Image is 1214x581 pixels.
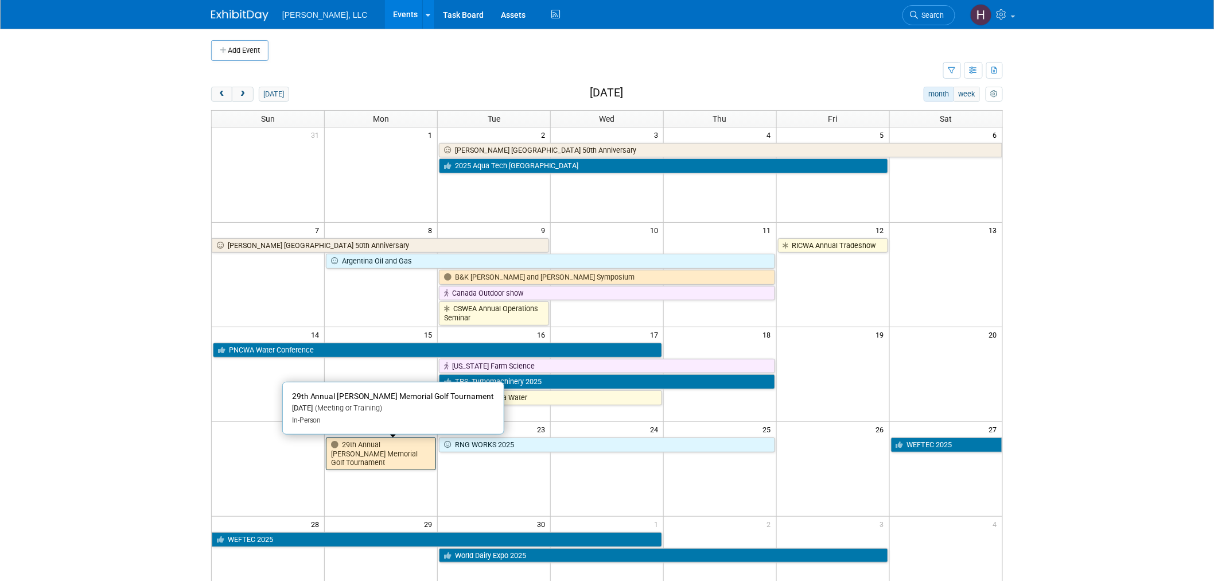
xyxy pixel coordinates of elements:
span: 19 [875,327,889,342]
span: 26 [875,422,889,436]
span: Wed [599,114,614,123]
span: 9 [540,223,550,237]
a: WEFTEC 2025 [212,532,662,547]
a: World Dairy Expo 2025 [439,548,888,563]
span: Thu [713,114,727,123]
span: 30 [536,517,550,531]
span: In-Person [292,416,321,424]
span: 13 [988,223,1002,237]
span: 3 [879,517,889,531]
span: 7 [314,223,324,237]
a: 2025 Aqua Tech [GEOGRAPHIC_DATA] [439,158,888,173]
span: 1 [653,517,663,531]
span: 5 [879,127,889,142]
span: 16 [536,327,550,342]
button: month [924,87,954,102]
span: 6 [992,127,1002,142]
button: [DATE] [259,87,289,102]
span: 4 [766,127,776,142]
span: [PERSON_NAME], LLC [282,10,368,20]
span: 29 [423,517,437,531]
a: B&K [PERSON_NAME] and [PERSON_NAME] Symposium [439,270,775,285]
span: 27 [988,422,1002,436]
span: 24 [649,422,663,436]
span: 3 [653,127,663,142]
span: 28 [310,517,324,531]
a: RNG WORKS 2025 [439,437,775,452]
span: 1 [427,127,437,142]
span: Sun [261,114,275,123]
div: [DATE] [292,404,495,413]
span: 11 [762,223,776,237]
button: week [954,87,980,102]
a: Search [902,5,955,25]
button: next [232,87,253,102]
h2: [DATE] [590,87,623,99]
span: Sat [940,114,952,123]
img: ExhibitDay [211,10,269,21]
span: 25 [762,422,776,436]
button: myCustomButton [986,87,1003,102]
a: PNCWA Water Conference [213,343,662,358]
a: Western Canada Water [439,390,662,405]
span: Search [918,11,944,20]
span: 31 [310,127,324,142]
a: Canada Outdoor show [439,286,775,301]
a: [US_STATE] Farm Science [439,359,775,374]
span: 10 [649,223,663,237]
a: [PERSON_NAME] [GEOGRAPHIC_DATA] 50th Anniversary [212,238,549,253]
button: Add Event [211,40,269,61]
span: Fri [828,114,838,123]
span: 15 [423,327,437,342]
span: 4 [992,517,1002,531]
span: 20 [988,327,1002,342]
span: 23 [536,422,550,436]
button: prev [211,87,232,102]
a: WEFTEC 2025 [891,437,1002,452]
a: [PERSON_NAME] [GEOGRAPHIC_DATA] 50th Anniversary [439,143,1002,158]
a: RICWA Annual Tradeshow [778,238,888,253]
span: 2 [766,517,776,531]
span: 2 [540,127,550,142]
span: 17 [649,327,663,342]
a: TPS: Turbomachinery 2025 [439,374,775,389]
span: 14 [310,327,324,342]
span: Tue [488,114,500,123]
span: 12 [875,223,889,237]
img: Hannah Mulholland [970,4,992,26]
a: CSWEA Annual Operations Seminar [439,301,549,325]
span: 8 [427,223,437,237]
i: Personalize Calendar [990,91,998,98]
a: Argentina Oil and Gas [326,254,775,269]
a: 29th Annual [PERSON_NAME] Memorial Golf Tournament [326,437,436,470]
span: Mon [373,114,389,123]
span: (Meeting or Training) [313,404,383,412]
span: 18 [762,327,776,342]
span: 29th Annual [PERSON_NAME] Memorial Golf Tournament [292,392,495,401]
